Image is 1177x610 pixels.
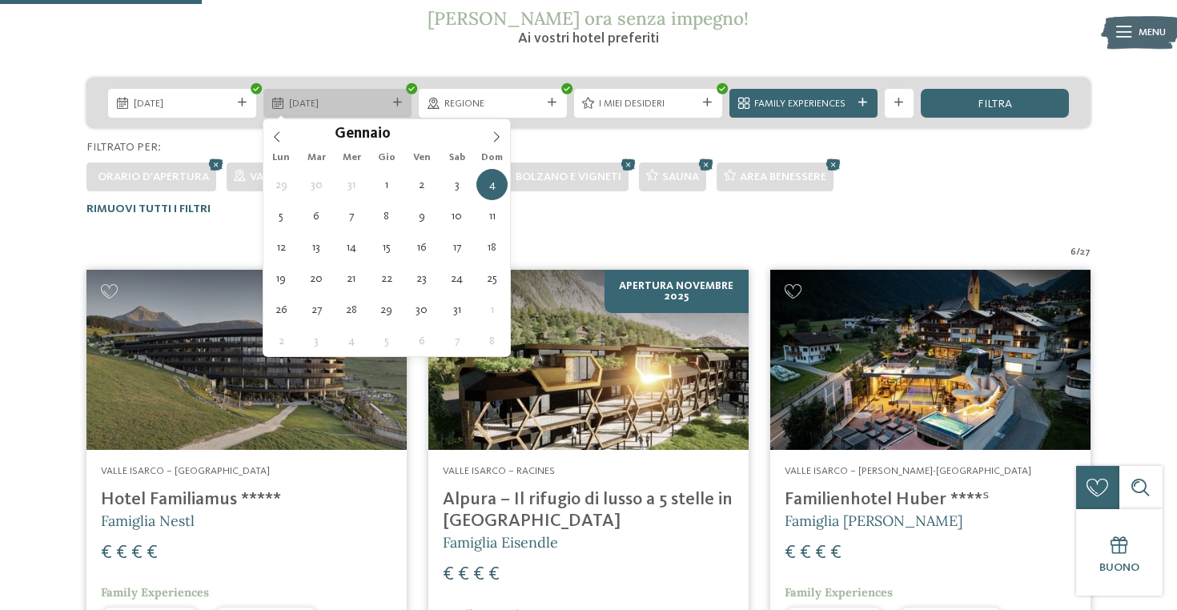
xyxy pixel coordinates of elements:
[475,153,510,163] span: Dom
[441,294,472,325] span: Gennaio 31, 2026
[785,489,1076,511] h4: Familienhotel Huber ****ˢ
[101,544,112,563] span: €
[335,294,367,325] span: Gennaio 28, 2026
[371,325,402,356] span: Febbraio 5, 2026
[441,325,472,356] span: Febbraio 7, 2026
[441,200,472,231] span: Gennaio 10, 2026
[785,544,796,563] span: €
[440,153,475,163] span: Sab
[98,171,209,183] span: Orario d'apertura
[131,544,143,563] span: €
[266,294,297,325] span: Gennaio 26, 2026
[441,263,472,294] span: Gennaio 24, 2026
[301,325,332,356] span: Febbraio 3, 2026
[662,171,699,183] span: Sauna
[263,153,299,163] span: Lun
[441,169,472,200] span: Gennaio 3, 2026
[476,169,508,200] span: Gennaio 4, 2026
[785,466,1031,476] span: Valle Isarco – [PERSON_NAME]-[GEOGRAPHIC_DATA]
[334,153,369,163] span: Mer
[371,263,402,294] span: Gennaio 22, 2026
[444,97,542,111] span: Regione
[301,294,332,325] span: Gennaio 27, 2026
[116,544,127,563] span: €
[476,263,508,294] span: Gennaio 25, 2026
[301,231,332,263] span: Gennaio 13, 2026
[441,231,472,263] span: Gennaio 17, 2026
[785,512,962,530] span: Famiglia [PERSON_NAME]
[1076,245,1080,259] span: /
[335,325,367,356] span: Febbraio 4, 2026
[428,270,749,450] img: Cercate un hotel per famiglie? Qui troverete solo i migliori!
[299,153,334,163] span: Mar
[335,127,391,142] span: Gennaio
[978,98,1012,110] span: filtra
[404,153,440,163] span: Ven
[1076,509,1163,596] a: Buono
[473,565,484,584] span: €
[488,565,500,584] span: €
[250,171,323,183] span: Valle Isarco
[369,153,404,163] span: Gio
[406,169,437,200] span: Gennaio 2, 2026
[301,169,332,200] span: Dicembre 30, 2025
[335,263,367,294] span: Gennaio 21, 2026
[147,544,158,563] span: €
[406,325,437,356] span: Febbraio 6, 2026
[518,31,659,46] span: Ai vostri hotel preferiti
[371,169,402,200] span: Gennaio 1, 2026
[428,6,749,30] span: [PERSON_NAME] ora senza impegno!
[476,294,508,325] span: Febbraio 1, 2026
[476,231,508,263] span: Gennaio 18, 2026
[443,489,734,532] h4: Alpura – Il rifugio di lusso a 5 stelle in [GEOGRAPHIC_DATA]
[406,263,437,294] span: Gennaio 23, 2026
[815,544,826,563] span: €
[371,294,402,325] span: Gennaio 29, 2026
[101,466,270,476] span: Valle Isarco – [GEOGRAPHIC_DATA]
[516,171,621,183] span: Bolzano e vigneti
[335,169,367,200] span: Dicembre 31, 2025
[86,203,211,215] span: Rimuovi tutti i filtri
[406,231,437,263] span: Gennaio 16, 2026
[301,263,332,294] span: Gennaio 20, 2026
[770,270,1091,450] img: Cercate un hotel per famiglie? Qui troverete solo i migliori!
[266,263,297,294] span: Gennaio 19, 2026
[830,544,842,563] span: €
[371,231,402,263] span: Gennaio 15, 2026
[785,585,893,600] span: Family Experiences
[406,294,437,325] span: Gennaio 30, 2026
[266,231,297,263] span: Gennaio 12, 2026
[406,200,437,231] span: Gennaio 9, 2026
[599,97,697,111] span: I miei desideri
[476,200,508,231] span: Gennaio 11, 2026
[101,585,209,600] span: Family Experiences
[335,231,367,263] span: Gennaio 14, 2026
[740,171,826,183] span: Area benessere
[754,97,852,111] span: Family Experiences
[101,512,195,530] span: Famiglia Nestl
[800,544,811,563] span: €
[1080,245,1091,259] span: 27
[443,466,555,476] span: Valle Isarco – Racines
[1071,245,1076,259] span: 6
[86,270,407,450] img: Cercate un hotel per famiglie? Qui troverete solo i migliori!
[266,325,297,356] span: Febbraio 2, 2026
[1099,562,1139,573] span: Buono
[335,200,367,231] span: Gennaio 7, 2026
[134,97,231,111] span: [DATE]
[86,142,161,153] span: Filtrato per:
[443,565,454,584] span: €
[443,533,558,552] span: Famiglia Eisendle
[371,200,402,231] span: Gennaio 8, 2026
[266,200,297,231] span: Gennaio 5, 2026
[476,325,508,356] span: Febbraio 8, 2026
[458,565,469,584] span: €
[266,169,297,200] span: Dicembre 29, 2025
[289,97,387,111] span: [DATE]
[391,125,444,142] input: Year
[301,200,332,231] span: Gennaio 6, 2026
